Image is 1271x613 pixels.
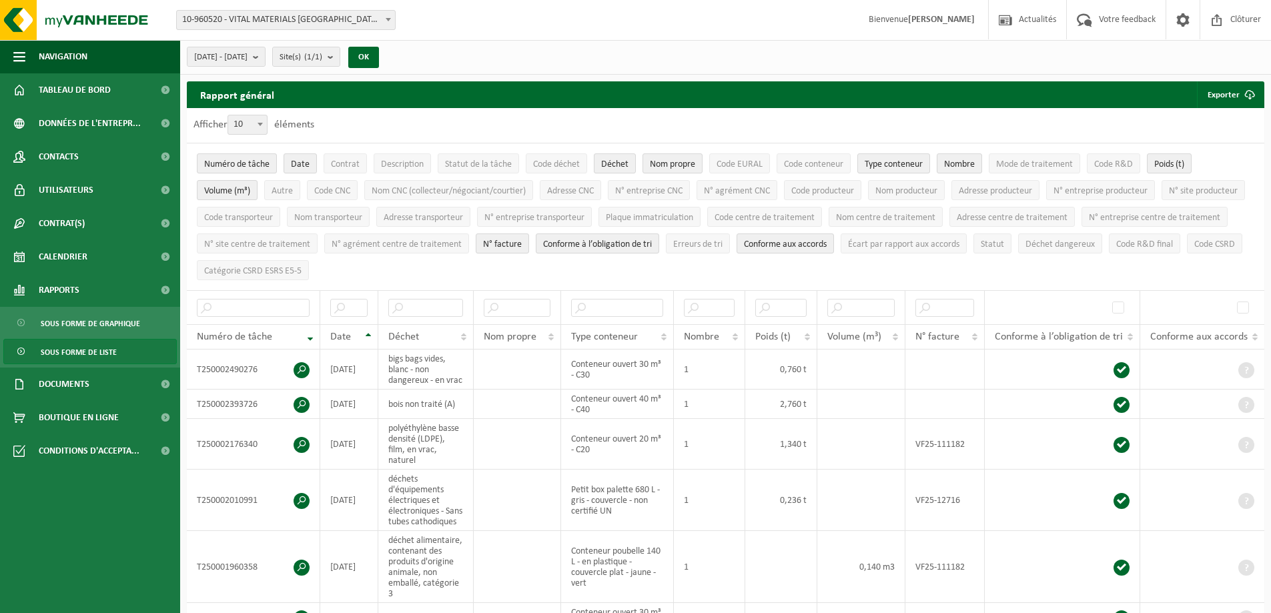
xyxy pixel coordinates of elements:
td: T250002010991 [187,470,320,531]
span: Type conteneur [865,159,923,169]
td: Conteneur ouvert 40 m³ - C40 [561,390,674,419]
span: Conforme à l’obligation de tri [995,332,1123,342]
span: N° site centre de traitement [204,239,310,249]
span: Type conteneur [571,332,638,342]
td: VF25-12716 [905,470,985,531]
td: polyéthylène basse densité (LDPE), film, en vrac, naturel [378,419,474,470]
span: N° entreprise CNC [615,186,683,196]
button: Adresse transporteurAdresse transporteur: Activate to sort [376,207,470,227]
button: Code CNCCode CNC: Activate to sort [307,180,358,200]
span: Adresse transporteur [384,213,463,223]
span: 10-960520 - VITAL MATERIALS BELGIUM S.A. - TILLY [176,10,396,30]
h2: Rapport général [187,81,288,108]
button: DescriptionDescription: Activate to sort [374,153,431,173]
button: Adresse producteurAdresse producteur: Activate to sort [951,180,1039,200]
button: Code producteurCode producteur: Activate to sort [784,180,861,200]
a: Sous forme de liste [3,339,177,364]
span: N° site producteur [1169,186,1238,196]
td: déchet alimentaire, contenant des produits d'origine animale, non emballé, catégorie 3 [378,531,474,603]
button: N° entreprise centre de traitementN° entreprise centre de traitement: Activate to sort [1082,207,1228,227]
span: Code CSRD [1194,239,1235,249]
span: Tableau de bord [39,73,111,107]
span: Nom producteur [875,186,937,196]
td: déchets d'équipements électriques et électroniques - Sans tubes cathodiques [378,470,474,531]
button: Adresse CNCAdresse CNC: Activate to sort [540,180,601,200]
span: Code R&D final [1116,239,1173,249]
span: Adresse CNC [547,186,594,196]
span: N° entreprise producteur [1053,186,1148,196]
button: Erreurs de triErreurs de tri: Activate to sort [666,233,730,253]
span: N° agrément centre de traitement [332,239,462,249]
td: T250001960358 [187,531,320,603]
strong: [PERSON_NAME] [908,15,975,25]
span: Sous forme de liste [41,340,117,365]
button: DéchetDéchet: Activate to sort [594,153,636,173]
button: Numéro de tâcheNuméro de tâche: Activate to remove sorting [197,153,277,173]
button: Nom transporteurNom transporteur: Activate to sort [287,207,370,227]
td: [DATE] [320,470,378,531]
button: Nom centre de traitementNom centre de traitement: Activate to sort [829,207,943,227]
span: Code R&D [1094,159,1133,169]
span: Navigation [39,40,87,73]
td: bigs bags vides, blanc - non dangereux - en vrac [378,350,474,390]
button: Nom CNC (collecteur/négociant/courtier)Nom CNC (collecteur/négociant/courtier): Activate to sort [364,180,533,200]
button: NombreNombre: Activate to sort [937,153,982,173]
span: Nom CNC (collecteur/négociant/courtier) [372,186,526,196]
button: Poids (t)Poids (t): Activate to sort [1147,153,1192,173]
td: [DATE] [320,390,378,419]
td: 1 [674,350,745,390]
span: Déchet [388,332,419,342]
span: Poids (t) [755,332,791,342]
button: Écart par rapport aux accordsÉcart par rapport aux accords: Activate to sort [841,233,967,253]
span: Nom propre [650,159,695,169]
button: Statut de la tâcheStatut de la tâche: Activate to sort [438,153,519,173]
button: OK [348,47,379,68]
td: 1 [674,390,745,419]
span: Calendrier [39,240,87,273]
button: N° entreprise producteurN° entreprise producteur: Activate to sort [1046,180,1155,200]
td: Conteneur poubelle 140 L - en plastique - couvercle plat - jaune - vert [561,531,674,603]
span: Volume (m³) [827,332,881,342]
td: 1 [674,470,745,531]
td: Conteneur ouvert 20 m³ - C20 [561,419,674,470]
span: N° facture [915,332,959,342]
td: 0,760 t [745,350,817,390]
td: T250002176340 [187,419,320,470]
span: Déchet [601,159,628,169]
button: Code déchetCode déchet: Activate to sort [526,153,587,173]
span: Nom propre [484,332,536,342]
td: bois non traité (A) [378,390,474,419]
span: Code centre de traitement [715,213,815,223]
td: VF25-111182 [905,531,985,603]
span: Documents [39,368,89,401]
span: N° facture [483,239,522,249]
td: [DATE] [320,350,378,390]
span: 10-960520 - VITAL MATERIALS BELGIUM S.A. - TILLY [177,11,395,29]
label: Afficher éléments [193,119,314,130]
button: Nom propreNom propre: Activate to sort [643,153,703,173]
button: Mode de traitementMode de traitement: Activate to sort [989,153,1080,173]
td: 1 [674,419,745,470]
button: Code conteneurCode conteneur: Activate to sort [777,153,851,173]
span: Conforme aux accords [1150,332,1248,342]
span: Numéro de tâche [197,332,272,342]
button: N° site centre de traitementN° site centre de traitement: Activate to sort [197,233,318,253]
span: Numéro de tâche [204,159,270,169]
button: Exporter [1197,81,1263,108]
td: T250002393726 [187,390,320,419]
span: Poids (t) [1154,159,1184,169]
button: N° agrément CNCN° agrément CNC: Activate to sort [697,180,777,200]
button: Plaque immatriculationPlaque immatriculation: Activate to sort [598,207,701,227]
button: Code R&D finalCode R&amp;D final: Activate to sort [1109,233,1180,253]
td: [DATE] [320,419,378,470]
span: [DATE] - [DATE] [194,47,248,67]
td: [DATE] [320,531,378,603]
span: Code EURAL [717,159,763,169]
span: Date [330,332,351,342]
span: Écart par rapport aux accords [848,239,959,249]
span: Code CNC [314,186,350,196]
span: Conforme à l’obligation de tri [543,239,652,249]
span: Code transporteur [204,213,273,223]
button: StatutStatut: Activate to sort [973,233,1011,253]
span: Adresse producteur [959,186,1032,196]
